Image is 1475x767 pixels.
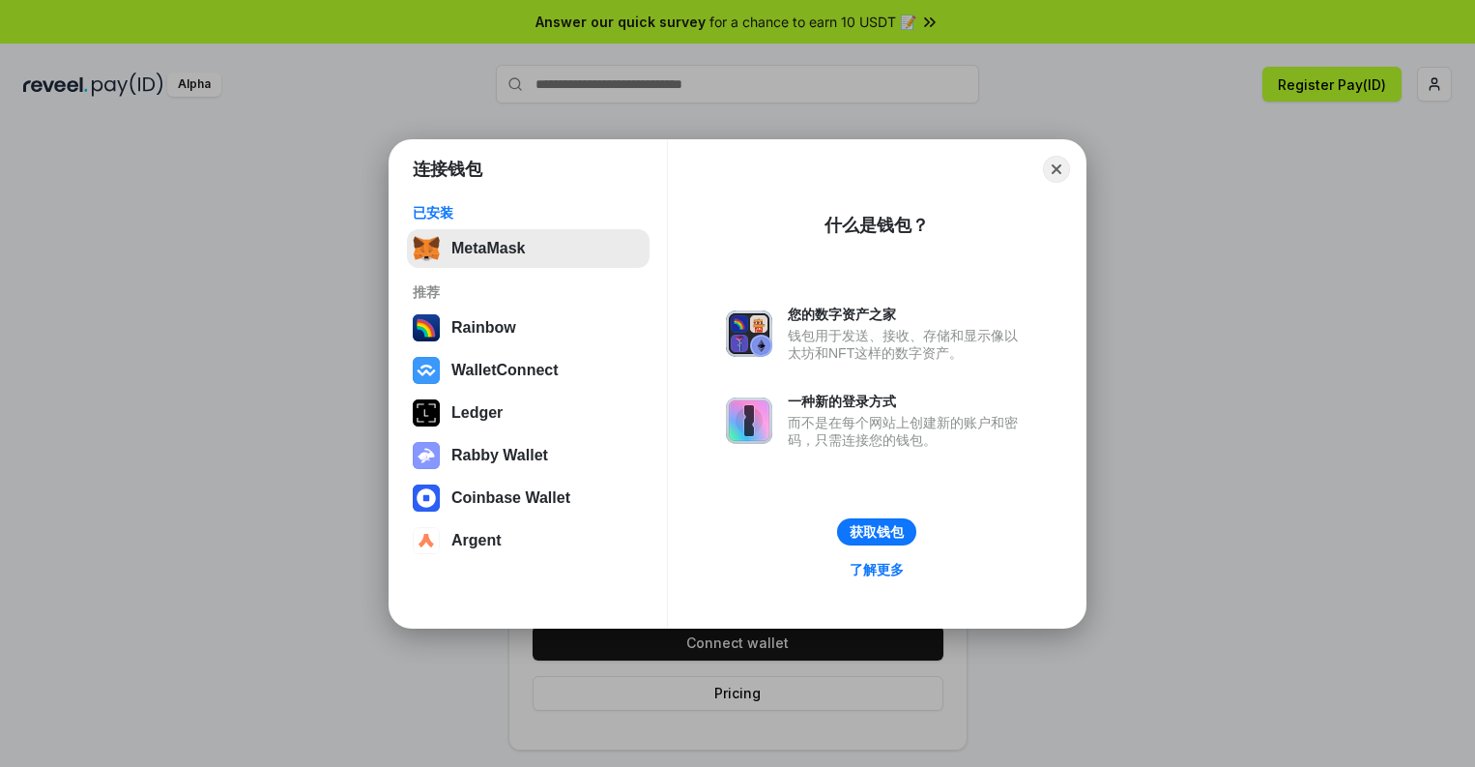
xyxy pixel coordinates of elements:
button: Coinbase Wallet [407,479,650,517]
button: Argent [407,521,650,560]
button: MetaMask [407,229,650,268]
img: svg+xml,%3Csvg%20xmlns%3D%22http%3A%2F%2Fwww.w3.org%2F2000%2Fsvg%22%20fill%3D%22none%22%20viewBox... [413,442,440,469]
button: 获取钱包 [837,518,916,546]
img: svg+xml,%3Csvg%20width%3D%2228%22%20height%3D%2228%22%20viewBox%3D%220%200%2028%2028%22%20fill%3D... [413,485,440,512]
div: 了解更多 [850,561,904,578]
div: 一种新的登录方式 [788,393,1027,410]
img: svg+xml,%3Csvg%20xmlns%3D%22http%3A%2F%2Fwww.w3.org%2F2000%2Fsvg%22%20width%3D%2228%22%20height%3... [413,399,440,427]
div: Coinbase Wallet [451,489,570,507]
img: svg+xml,%3Csvg%20width%3D%2228%22%20height%3D%2228%22%20viewBox%3D%220%200%2028%2028%22%20fill%3D... [413,527,440,554]
img: svg+xml,%3Csvg%20xmlns%3D%22http%3A%2F%2Fwww.w3.org%2F2000%2Fsvg%22%20fill%3D%22none%22%20viewBox... [726,310,772,357]
div: 推荐 [413,283,644,301]
div: MetaMask [451,240,525,257]
button: Ledger [407,394,650,432]
img: svg+xml,%3Csvg%20fill%3D%22none%22%20height%3D%2233%22%20viewBox%3D%220%200%2035%2033%22%20width%... [413,235,440,262]
div: 获取钱包 [850,523,904,541]
button: Rainbow [407,309,650,347]
img: svg+xml,%3Csvg%20width%3D%22120%22%20height%3D%22120%22%20viewBox%3D%220%200%20120%20120%22%20fil... [413,314,440,341]
button: Close [1043,156,1070,183]
div: WalletConnect [451,362,559,379]
div: 钱包用于发送、接收、存储和显示像以太坊和NFT这样的数字资产。 [788,327,1027,362]
img: svg+xml,%3Csvg%20xmlns%3D%22http%3A%2F%2Fwww.w3.org%2F2000%2Fsvg%22%20fill%3D%22none%22%20viewBox... [726,398,772,444]
div: Rabby Wallet [451,447,548,464]
button: WalletConnect [407,351,650,390]
div: Argent [451,532,502,549]
div: 什么是钱包？ [824,214,929,237]
div: Ledger [451,404,503,422]
h1: 连接钱包 [413,158,482,181]
div: Rainbow [451,319,516,337]
img: svg+xml,%3Csvg%20width%3D%2228%22%20height%3D%2228%22%20viewBox%3D%220%200%2028%2028%22%20fill%3D... [413,357,440,384]
div: 而不是在每个网站上创建新的账户和密码，只需连接您的钱包。 [788,414,1027,449]
div: 已安装 [413,204,644,221]
div: 您的数字资产之家 [788,306,1027,323]
button: Rabby Wallet [407,436,650,475]
a: 了解更多 [838,557,915,582]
